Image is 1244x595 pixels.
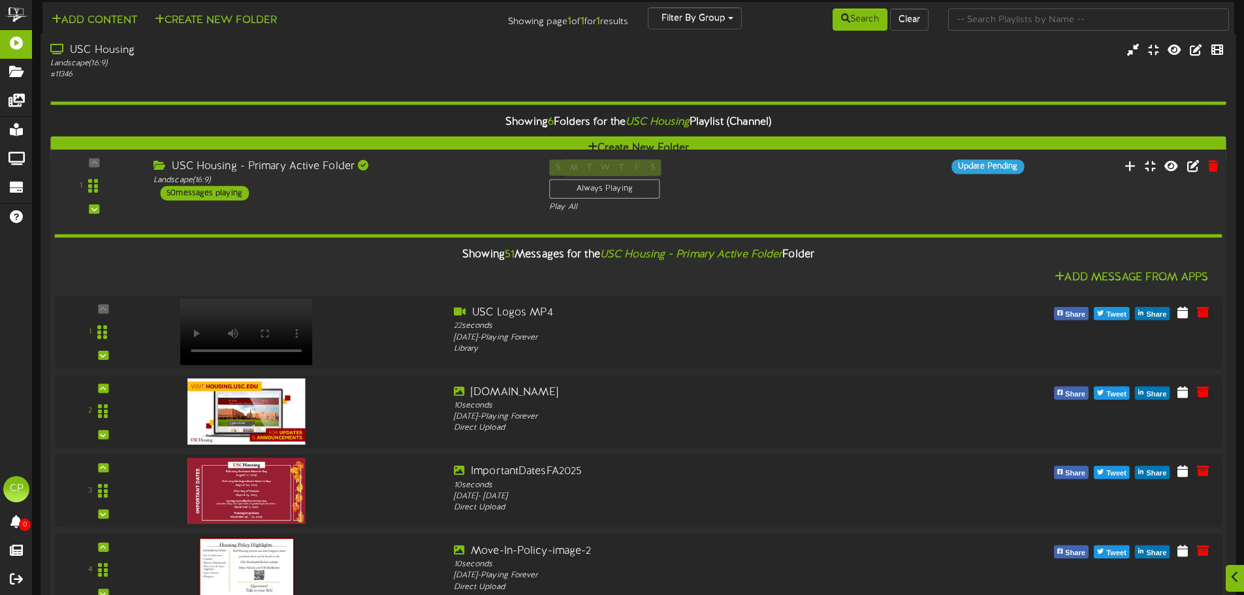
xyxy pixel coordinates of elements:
[454,332,921,343] div: [DATE] - Playing Forever
[153,174,530,185] div: Landscape ( 16:9 )
[454,321,921,332] div: 22 seconds
[50,69,529,80] div: # 11346
[1104,308,1129,322] span: Tweet
[1143,466,1169,481] span: Share
[454,581,921,592] div: Direct Upload
[505,249,515,261] span: 51
[1104,546,1129,560] span: Tweet
[548,116,554,128] span: 6
[454,306,921,321] div: USC Logos MP4
[19,519,31,531] span: 0
[1054,466,1089,479] button: Share
[596,16,600,27] strong: 1
[600,249,783,261] i: USC Housing - Primary Active Folder
[44,241,1232,269] div: Showing Messages for the Folder
[1062,546,1088,560] span: Share
[454,411,921,423] div: [DATE] - Playing Forever
[1051,269,1212,285] button: Add Message From Apps
[454,490,921,502] div: [DATE] - [DATE]
[153,159,530,174] div: USC Housing - Primary Active Folder
[1054,387,1089,400] button: Share
[187,378,305,444] img: f178b5d0-1b16-4a8b-8848-1ec877d34465.jpg
[951,159,1024,174] div: Update Pending
[1094,387,1130,400] button: Tweet
[1135,307,1170,320] button: Share
[454,423,921,434] div: Direct Upload
[567,16,571,27] strong: 1
[1135,545,1170,558] button: Share
[454,344,921,355] div: Library
[1062,387,1088,402] span: Share
[40,108,1236,137] div: Showing Folders for the Playlist (Channel)
[1094,466,1130,479] button: Tweet
[1104,466,1129,481] span: Tweet
[1062,308,1088,322] span: Share
[160,185,249,200] div: 50 messages playing
[1135,466,1170,479] button: Share
[1054,545,1089,558] button: Share
[50,43,529,58] div: USC Housing
[50,137,1226,161] button: Create New Folder
[438,7,638,29] div: Showing page of for results
[833,8,887,31] button: Search
[151,12,281,29] button: Create New Folder
[454,502,921,513] div: Direct Upload
[1143,387,1169,402] span: Share
[187,458,305,524] img: be6c3767-e068-41d9-b667-f3eb0086a26c.jpg
[454,559,921,570] div: 10 seconds
[1135,387,1170,400] button: Share
[581,16,584,27] strong: 1
[1062,466,1088,481] span: Share
[626,116,690,128] i: USC Housing
[48,12,141,29] button: Add Content
[549,202,826,213] div: Play All
[1104,387,1129,402] span: Tweet
[948,8,1229,31] input: -- Search Playlists by Name --
[1094,545,1130,558] button: Tweet
[454,479,921,490] div: 10 seconds
[890,8,929,31] button: Clear
[3,476,29,502] div: CP
[648,7,742,29] button: Filter By Group
[50,58,529,69] div: Landscape ( 16:9 )
[549,179,660,199] div: Always Playing
[454,544,921,559] div: Move-In-Policy-image-2
[454,570,921,581] div: [DATE] - Playing Forever
[1094,307,1130,320] button: Tweet
[454,400,921,411] div: 10 seconds
[1143,308,1169,322] span: Share
[454,385,921,400] div: [DOMAIN_NAME]
[1054,307,1089,320] button: Share
[1143,546,1169,560] span: Share
[454,464,921,479] div: ImportantDatesFA2025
